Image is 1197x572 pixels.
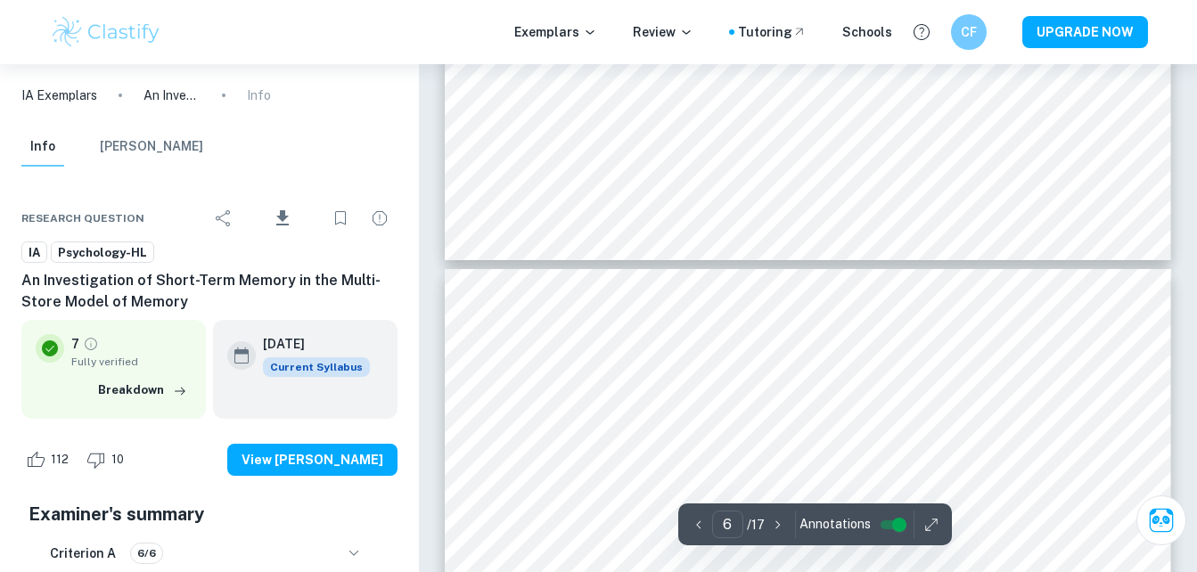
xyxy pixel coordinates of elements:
[247,86,271,105] p: Info
[29,501,390,527] h5: Examiner's summary
[71,354,192,370] span: Fully verified
[1136,495,1186,545] button: Ask Clai
[51,241,154,264] a: Psychology-HL
[102,451,134,469] span: 10
[52,244,153,262] span: Psychology-HL
[633,22,693,42] p: Review
[799,515,871,534] span: Annotations
[22,244,46,262] span: IA
[1022,16,1148,48] button: UPGRADE NOW
[50,543,116,563] h6: Criterion A
[82,445,134,474] div: Dislike
[71,334,79,354] p: 7
[951,14,987,50] button: CF
[100,127,203,167] button: [PERSON_NAME]
[21,241,47,264] a: IA
[747,515,765,535] p: / 17
[21,445,78,474] div: Like
[21,127,64,167] button: Info
[842,22,892,42] a: Schools
[263,357,370,377] span: Current Syllabus
[245,195,319,241] div: Download
[21,86,97,105] a: IA Exemplars
[41,451,78,469] span: 112
[21,270,398,313] h6: An Investigation of Short-Term Memory in the Multi-Store Model of Memory
[50,14,163,50] img: Clastify logo
[906,17,937,47] button: Help and Feedback
[94,377,192,404] button: Breakdown
[83,336,99,352] a: Grade fully verified
[738,22,807,42] a: Tutoring
[143,86,201,105] p: An Investigation of Short-Term Memory in the Multi-Store Model of Memory
[21,210,144,226] span: Research question
[362,200,398,236] div: Report issue
[206,200,242,236] div: Share
[263,334,356,354] h6: [DATE]
[131,545,162,561] span: 6/6
[323,200,358,236] div: Bookmark
[227,444,398,476] button: View [PERSON_NAME]
[958,22,979,42] h6: CF
[514,22,597,42] p: Exemplars
[263,357,370,377] div: This exemplar is based on the current syllabus. Feel free to refer to it for inspiration/ideas wh...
